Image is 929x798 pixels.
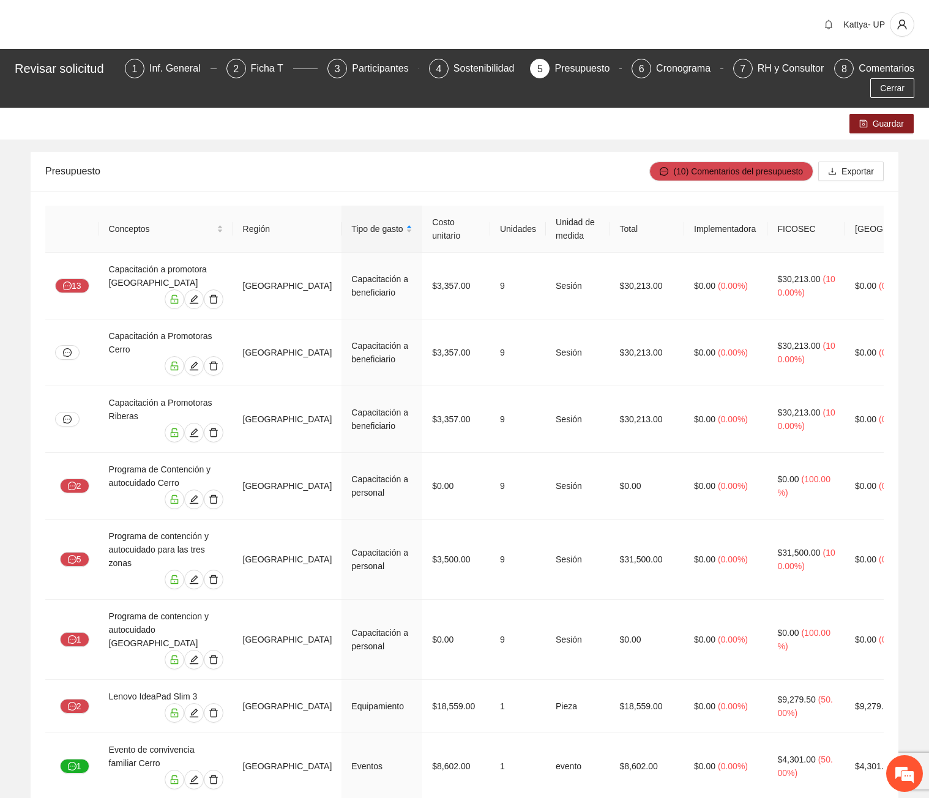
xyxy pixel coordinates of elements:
[204,655,223,665] span: delete
[327,59,419,78] div: 3Participantes
[879,481,909,491] span: ( 0.00% )
[777,408,835,431] span: ( 100.00% )
[233,319,342,386] td: [GEOGRAPHIC_DATA]
[341,319,422,386] td: Capacitación a beneficiario
[63,415,72,423] span: message
[184,650,204,669] button: edit
[68,482,76,491] span: message
[834,59,914,78] div: 8Comentarios
[849,114,914,133] button: saveGuardar
[45,154,649,188] div: Presupuesto
[55,412,80,427] button: message
[530,59,622,78] div: 5Presupuesto
[777,628,799,638] span: $0.00
[185,575,203,584] span: edit
[165,423,184,442] button: unlock
[60,699,89,714] button: message2
[165,655,184,665] span: unlock
[149,59,211,78] div: Inf. General
[855,761,893,771] span: $4,301.00
[422,600,490,680] td: $0.00
[184,770,204,789] button: edit
[341,520,422,600] td: Capacitación a personal
[694,481,715,491] span: $0.00
[109,263,223,289] div: Capacitación a promotora [GEOGRAPHIC_DATA]
[204,575,223,584] span: delete
[855,414,876,424] span: $0.00
[165,490,184,509] button: unlock
[490,319,546,386] td: 9
[777,341,820,351] span: $30,213.00
[639,64,644,74] span: 6
[184,570,204,589] button: edit
[490,453,546,520] td: 9
[109,222,214,236] span: Conceptos
[185,361,203,371] span: edit
[165,650,184,669] button: unlock
[546,453,610,520] td: Sesión
[649,162,813,181] button: message(10) Comentarios del presupuesto
[109,463,223,490] div: Programa de Contención y autocuidado Cerro
[233,386,342,453] td: [GEOGRAPHIC_DATA]
[60,479,89,493] button: message2
[684,206,767,253] th: Implementadora
[453,59,524,78] div: Sostenibilidad
[758,59,844,78] div: RH y Consultores
[546,206,610,253] th: Unidad de medida
[99,206,233,253] th: Conceptos
[718,281,748,291] span: ( 0.00% )
[185,708,203,718] span: edit
[718,761,748,771] span: ( 0.00% )
[204,490,223,509] button: delete
[610,386,685,453] td: $30,213.00
[546,319,610,386] td: Sesión
[184,490,204,509] button: edit
[490,600,546,680] td: 9
[855,481,876,491] span: $0.00
[870,78,914,98] button: Cerrar
[740,64,745,74] span: 7
[546,600,610,680] td: Sesión
[132,64,138,74] span: 1
[660,167,668,177] span: message
[251,59,293,78] div: Ficha T
[204,356,223,376] button: delete
[165,570,184,589] button: unlock
[777,628,830,651] span: ( 100.00% )
[855,348,876,357] span: $0.00
[733,59,825,78] div: 7RH y Consultores
[890,19,914,30] span: user
[165,775,184,785] span: unlock
[777,548,835,571] span: ( 100.00% )
[55,278,89,293] button: message13
[777,474,799,484] span: $0.00
[55,345,80,360] button: message
[68,555,76,565] span: message
[546,253,610,319] td: Sesión
[490,680,546,733] td: 1
[165,708,184,718] span: unlock
[879,348,909,357] span: ( 0.00% )
[855,701,893,711] span: $9,279.50
[490,206,546,253] th: Unidades
[777,408,820,417] span: $30,213.00
[204,294,223,304] span: delete
[60,552,89,567] button: message5
[422,520,490,600] td: $3,500.00
[204,708,223,718] span: delete
[422,453,490,520] td: $0.00
[546,386,610,453] td: Sesión
[855,281,876,291] span: $0.00
[694,761,715,771] span: $0.00
[656,59,720,78] div: Cronograma
[610,453,685,520] td: $0.00
[60,632,89,647] button: message1
[165,361,184,371] span: unlock
[890,12,914,37] button: user
[165,703,184,723] button: unlock
[777,274,835,297] span: ( 100.00% )
[341,600,422,680] td: Capacitación a personal
[165,289,184,309] button: unlock
[204,703,223,723] button: delete
[879,281,909,291] span: ( 0.00% )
